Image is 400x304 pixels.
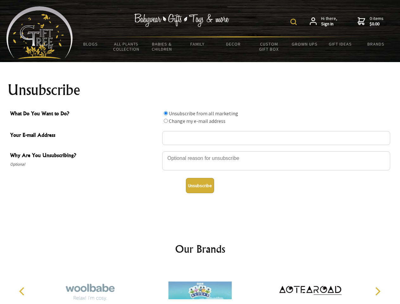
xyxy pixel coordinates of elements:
[109,37,144,56] a: All Plants Collection
[321,21,337,27] strong: Sign in
[73,37,109,51] a: BLOGS
[8,82,393,98] h1: Unsubscribe
[370,16,384,27] span: 0 items
[162,151,390,170] textarea: Why Are You Unsubscribing?
[180,37,216,51] a: Family
[358,16,384,27] a: 0 items$0.00
[10,110,159,119] span: What Do You Want to Do?
[169,118,225,124] label: Change my e-mail address
[371,284,384,298] button: Next
[310,16,337,27] a: Hi there,Sign in
[164,119,168,123] input: What Do You Want to Do?
[370,21,384,27] strong: $0.00
[215,37,251,51] a: Decor
[169,110,238,117] label: Unsubscribe from all marketing
[162,131,390,145] input: Your E-mail Address
[251,37,287,56] a: Custom Gift Box
[358,37,394,51] a: Brands
[10,131,159,140] span: Your E-mail Address
[13,241,388,256] h2: Our Brands
[322,37,358,51] a: Gift Ideas
[287,37,322,51] a: Grown Ups
[164,111,168,115] input: What Do You Want to Do?
[16,284,30,298] button: Previous
[6,6,73,59] img: Babyware - Gifts - Toys and more...
[10,151,159,161] span: Why Are You Unsubscribing?
[10,161,159,168] span: Optional
[321,16,337,27] span: Hi there,
[186,178,214,193] button: Unsubscribe
[144,37,180,56] a: Babies & Children
[134,14,229,27] img: Babywear - Gifts - Toys & more
[290,19,297,25] img: product search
